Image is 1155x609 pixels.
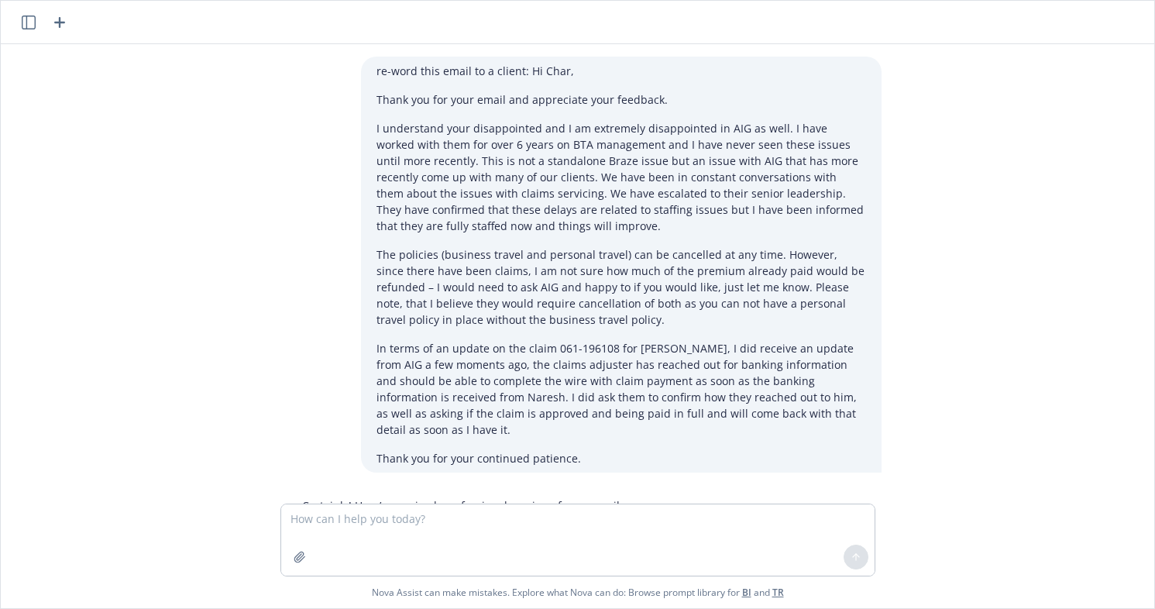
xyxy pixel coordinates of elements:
p: In terms of an update on the claim 061-196108 for [PERSON_NAME], I did receive an update from AIG... [376,340,866,438]
p: Thank you for your continued patience. [376,450,866,466]
p: Certainly! Here’s a revised, professional version of your email: [302,497,866,514]
p: Thank you for your email and appreciate your feedback. [376,91,866,108]
span: Nova Assist can make mistakes. Explore what Nova can do: Browse prompt library for and [372,576,784,608]
a: TR [772,586,784,599]
p: The policies (business travel and personal travel) can be cancelled at any time. However, since t... [376,246,866,328]
p: I understand your disappointed and I am extremely disappointed in AIG as well. I have worked with... [376,120,866,234]
a: BI [742,586,751,599]
p: re-word this email to a client: Hi Char, [376,63,866,79]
